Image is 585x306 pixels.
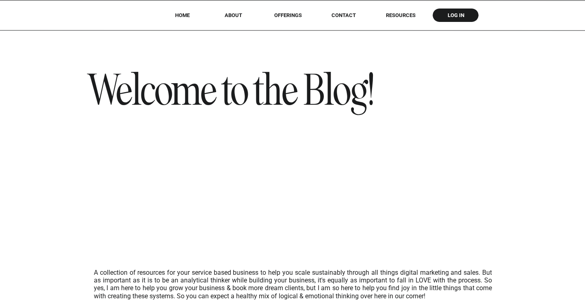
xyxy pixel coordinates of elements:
a: RESOURCES [375,12,427,18]
a: HOME [164,12,200,18]
a: offerings [262,12,313,18]
h1: Welcome to the Blog! [89,71,399,116]
a: log in [440,12,472,18]
a: About [219,12,248,18]
a: Contact [326,12,362,18]
h3: A collection of resources for your service based business to help you scale sustainably through a... [94,269,492,301]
